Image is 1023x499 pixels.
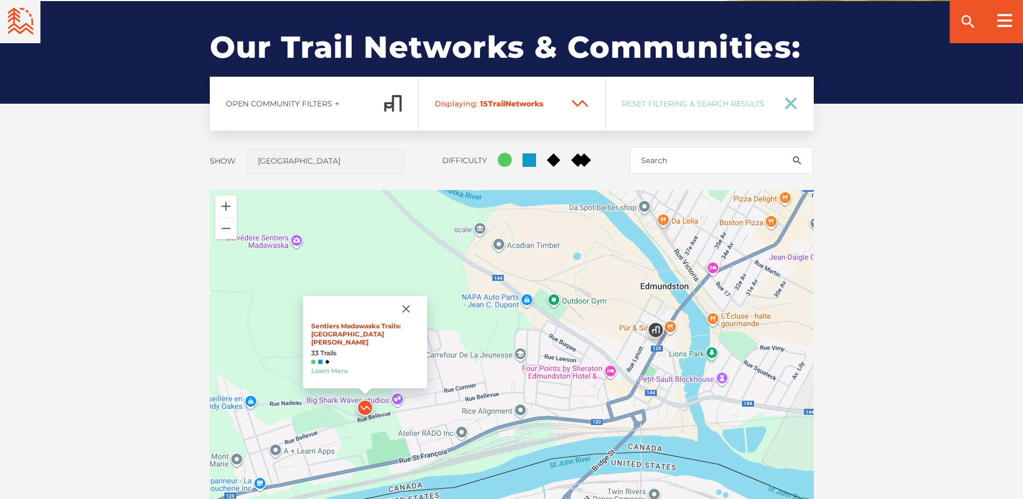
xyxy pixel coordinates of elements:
a: Open Community Filtersadd [210,77,418,131]
button: Zoom out [215,218,237,239]
img: Green Circle [311,360,315,364]
span: Trail [435,99,562,109]
button: Close [393,296,419,322]
strong: 33 Trails [311,349,419,357]
button: search [781,147,813,174]
label: Difficulty [442,156,487,165]
input: Search [630,147,813,174]
button: Zoom in [215,195,237,217]
ion-icon: search [959,13,977,30]
a: Reset Filtering & Search Results [606,77,814,131]
span: Open Community Filters [226,99,332,109]
a: Learn More [311,367,348,375]
label: Show [210,156,236,166]
ion-icon: search [792,155,802,166]
span: 15 [480,99,488,109]
h2: Our Trail Networks & Communities: [210,1,814,104]
img: Blue Square [318,360,322,364]
ion-icon: add [333,100,341,107]
span: s [539,99,544,109]
a: Sentiers Madawaska Trails: [GEOGRAPHIC_DATA][PERSON_NAME] [311,322,401,346]
span: Network [505,99,539,109]
span: Displaying: [435,99,478,109]
img: Black Diamond [325,360,329,364]
span: Reset Filtering & Search Results [622,99,771,109]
